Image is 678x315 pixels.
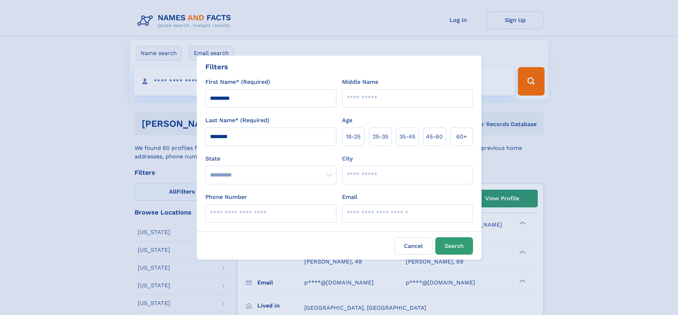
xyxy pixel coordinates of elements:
[346,132,361,141] span: 18‑25
[342,116,352,125] label: Age
[373,132,388,141] span: 25‑35
[435,237,473,255] button: Search
[395,237,432,255] label: Cancel
[456,132,467,141] span: 60+
[205,116,269,125] label: Last Name* (Required)
[342,193,357,201] label: Email
[342,154,353,163] label: City
[205,193,247,201] label: Phone Number
[205,154,336,163] label: State
[399,132,415,141] span: 35‑45
[205,78,270,86] label: First Name* (Required)
[426,132,443,141] span: 45‑60
[342,78,378,86] label: Middle Name
[205,61,228,72] div: Filters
